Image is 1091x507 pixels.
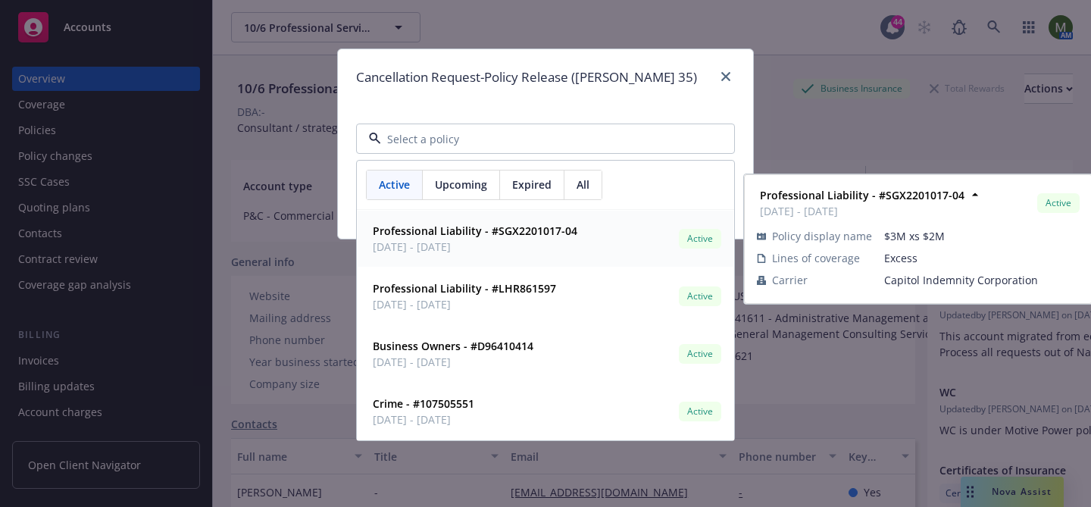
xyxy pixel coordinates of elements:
span: Active [379,177,410,192]
h1: Cancellation Request-Policy Release ([PERSON_NAME] 35) [356,67,697,87]
span: [DATE] - [DATE] [373,239,577,255]
span: Active [685,289,715,303]
span: Lines of coverage [772,250,860,266]
span: [DATE] - [DATE] [373,354,533,370]
span: Policy display name [772,228,872,244]
strong: Professional Liability - #SGX2201017-04 [760,188,964,202]
span: $3M xs $2M [884,228,1080,244]
span: All [577,177,589,192]
span: Carrier [772,272,808,288]
input: Select a policy [381,131,704,147]
strong: Business Owners - #D96410414 [373,339,533,353]
strong: Crime - #107505551 [373,396,474,411]
span: Upcoming [435,177,487,192]
span: Active [685,232,715,246]
span: Active [1043,196,1074,210]
strong: Professional Liability - #SGX2201017-04 [373,224,577,238]
span: Expired [512,177,552,192]
span: [DATE] - [DATE] [373,412,474,427]
strong: Professional Liability - #LHR861597 [373,281,556,296]
span: Capitol Indemnity Corporation [884,272,1080,288]
span: Active [685,347,715,361]
span: [DATE] - [DATE] [760,203,964,219]
span: Excess [884,250,1080,266]
a: close [717,67,735,86]
span: Active [685,405,715,418]
span: [DATE] - [DATE] [373,296,556,312]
